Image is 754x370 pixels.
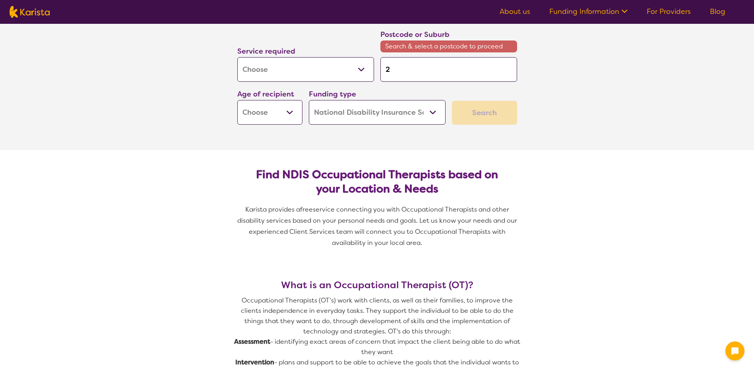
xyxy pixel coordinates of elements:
label: Funding type [309,89,356,99]
span: Search & select a postcode to proceed [380,40,517,52]
span: free [300,205,313,214]
span: Karista provides a [245,205,300,214]
h2: Find NDIS Occupational Therapists based on your Location & Needs [244,168,511,196]
a: About us [500,7,530,16]
label: Postcode or Suburb [380,30,450,39]
a: Blog [710,7,725,16]
strong: Intervention [235,358,274,366]
a: Funding Information [549,7,628,16]
strong: Assessment [234,337,270,346]
p: - plans and support to be able to achieve the goals that the individual wants to [234,357,520,368]
label: Service required [237,46,295,56]
h3: What is an Occupational Therapist (OT)? [234,279,520,291]
img: Karista logo [10,6,50,18]
p: Occupational Therapists (OT’s) work with clients, as well as their families, to improve the clien... [234,295,520,337]
span: service connecting you with Occupational Therapists and other disability services based on your p... [237,205,519,247]
p: - identifying exact areas of concern that impact the client being able to do what they want [234,337,520,357]
label: Age of recipient [237,89,294,99]
a: For Providers [647,7,691,16]
input: Type [380,57,517,82]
